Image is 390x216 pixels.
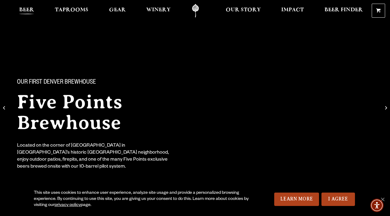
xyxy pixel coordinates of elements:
[277,4,308,18] a: Impact
[15,4,38,18] a: Beer
[55,203,81,208] a: privacy policy
[142,4,175,18] a: Winery
[105,4,130,18] a: Gear
[17,92,207,133] h2: Five Points Brewhouse
[109,8,126,12] span: Gear
[19,8,34,12] span: Beer
[324,8,363,12] span: Beer Finder
[34,190,250,208] div: This site uses cookies to enhance user experience, analyze site usage and provide a personalized ...
[146,8,171,12] span: Winery
[274,193,319,206] a: Learn More
[321,4,367,18] a: Beer Finder
[184,4,207,18] a: Odell Home
[17,143,173,171] div: Located on the corner of [GEOGRAPHIC_DATA] in [GEOGRAPHIC_DATA]’s historic [GEOGRAPHIC_DATA] neig...
[370,199,384,212] div: Accessibility Menu
[17,79,96,87] span: Our First Denver Brewhouse
[321,193,355,206] a: I Agree
[222,4,265,18] a: Our Story
[226,8,261,12] span: Our Story
[51,4,92,18] a: Taprooms
[281,8,304,12] span: Impact
[55,8,88,12] span: Taprooms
